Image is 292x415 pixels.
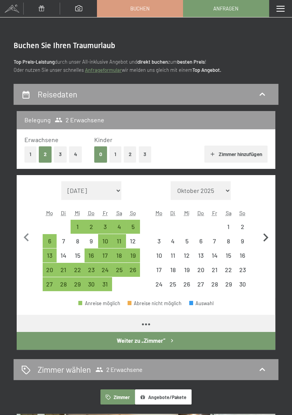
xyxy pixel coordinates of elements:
abbr: Dienstag [61,210,66,216]
div: 12 [181,252,193,265]
div: Tue Oct 28 2025 [57,277,71,291]
div: 3 [153,238,165,250]
div: Anreise nicht möglich [152,248,166,262]
div: 16 [236,252,249,265]
div: Anreise nicht möglich [152,263,166,277]
div: Anreise nicht möglich [221,234,235,248]
div: 6 [195,238,207,250]
div: Anreise möglich [85,263,98,277]
div: Thu Oct 02 2025 [85,220,98,234]
div: Fri Nov 14 2025 [207,248,221,262]
button: 2 [124,146,136,162]
a: Anfrageformular [85,67,122,73]
div: 28 [208,281,221,293]
span: Anfragen [213,5,238,12]
div: Fri Oct 31 2025 [98,277,112,291]
strong: Top Preis-Leistung [14,59,55,65]
div: Anreise möglich [98,248,112,262]
div: Anreise möglich [57,263,71,277]
div: Wed Oct 01 2025 [71,220,85,234]
div: 24 [99,267,111,279]
button: 3 [54,146,67,162]
div: 12 [127,238,139,250]
div: Anreise möglich [85,248,98,262]
div: Anreise möglich [126,248,140,262]
div: Anreise möglich [98,277,112,291]
a: Anfragen [183,0,269,17]
div: Wed Oct 08 2025 [71,234,85,248]
div: Sun Nov 16 2025 [235,248,249,262]
div: Thu Nov 13 2025 [194,248,208,262]
a: Buchen [97,0,183,17]
div: Anreise möglich [78,301,120,306]
div: Sat Oct 11 2025 [112,234,126,248]
div: Fri Nov 07 2025 [207,234,221,248]
div: 15 [71,252,84,265]
div: 20 [43,267,56,279]
div: Anreise möglich [71,220,85,234]
div: Anreise möglich [98,234,112,248]
abbr: Freitag [212,210,217,216]
div: 17 [99,252,111,265]
div: 14 [57,252,70,265]
div: 13 [195,252,207,265]
div: 30 [236,281,249,293]
div: Anreise nicht möglich [207,248,221,262]
div: Tue Nov 25 2025 [166,277,180,291]
div: 2 [236,224,249,236]
div: Sun Oct 12 2025 [126,234,140,248]
button: Weiter zu „Zimmer“ [17,332,275,350]
button: Nächster Monat [257,181,274,292]
div: Anreise nicht möglich [221,277,235,291]
div: Sun Nov 30 2025 [235,277,249,291]
div: Thu Nov 06 2025 [194,234,208,248]
div: 4 [167,238,179,250]
div: Wed Oct 29 2025 [71,277,85,291]
div: Abreise nicht möglich [128,301,182,306]
div: Thu Oct 09 2025 [85,234,98,248]
div: Tue Oct 07 2025 [57,234,71,248]
div: Tue Oct 14 2025 [57,248,71,262]
div: Sun Oct 05 2025 [126,220,140,234]
div: Sat Nov 01 2025 [221,220,235,234]
div: 11 [113,238,125,250]
div: Anreise möglich [43,277,57,291]
abbr: Samstag [226,210,232,216]
div: Wed Oct 15 2025 [71,248,85,262]
abbr: Freitag [103,210,108,216]
div: 25 [113,267,125,279]
div: Anreise möglich [112,220,126,234]
div: 28 [57,281,70,293]
span: Erwachsene [24,136,59,143]
div: Mon Oct 06 2025 [43,234,57,248]
div: Fri Nov 28 2025 [207,277,221,291]
div: Anreise nicht möglich [235,220,249,234]
h3: Belegung [24,116,51,124]
abbr: Donnerstag [197,210,204,216]
div: Anreise nicht möglich [207,234,221,248]
div: Anreise nicht möglich [126,234,140,248]
div: Anreise nicht möglich [85,234,98,248]
button: 1 [109,146,121,162]
div: 21 [208,267,221,279]
div: 27 [43,281,56,293]
div: Anreise möglich [112,263,126,277]
div: Anreise möglich [57,277,71,291]
div: Anreise möglich [112,248,126,262]
div: Tue Nov 11 2025 [166,248,180,262]
div: Anreise nicht möglich [207,263,221,277]
div: Anreise möglich [98,220,112,234]
abbr: Donnerstag [88,210,95,216]
div: 4 [113,224,125,236]
div: 6 [43,238,56,250]
abbr: Montag [46,210,53,216]
div: Anreise möglich [43,234,57,248]
div: Wed Nov 12 2025 [180,248,194,262]
div: Anreise möglich [126,263,140,277]
div: 19 [181,267,193,279]
div: Anreise nicht möglich [71,234,85,248]
div: 21 [57,267,70,279]
div: 2 [85,224,98,236]
div: Wed Nov 19 2025 [180,263,194,277]
div: Sun Oct 19 2025 [126,248,140,262]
